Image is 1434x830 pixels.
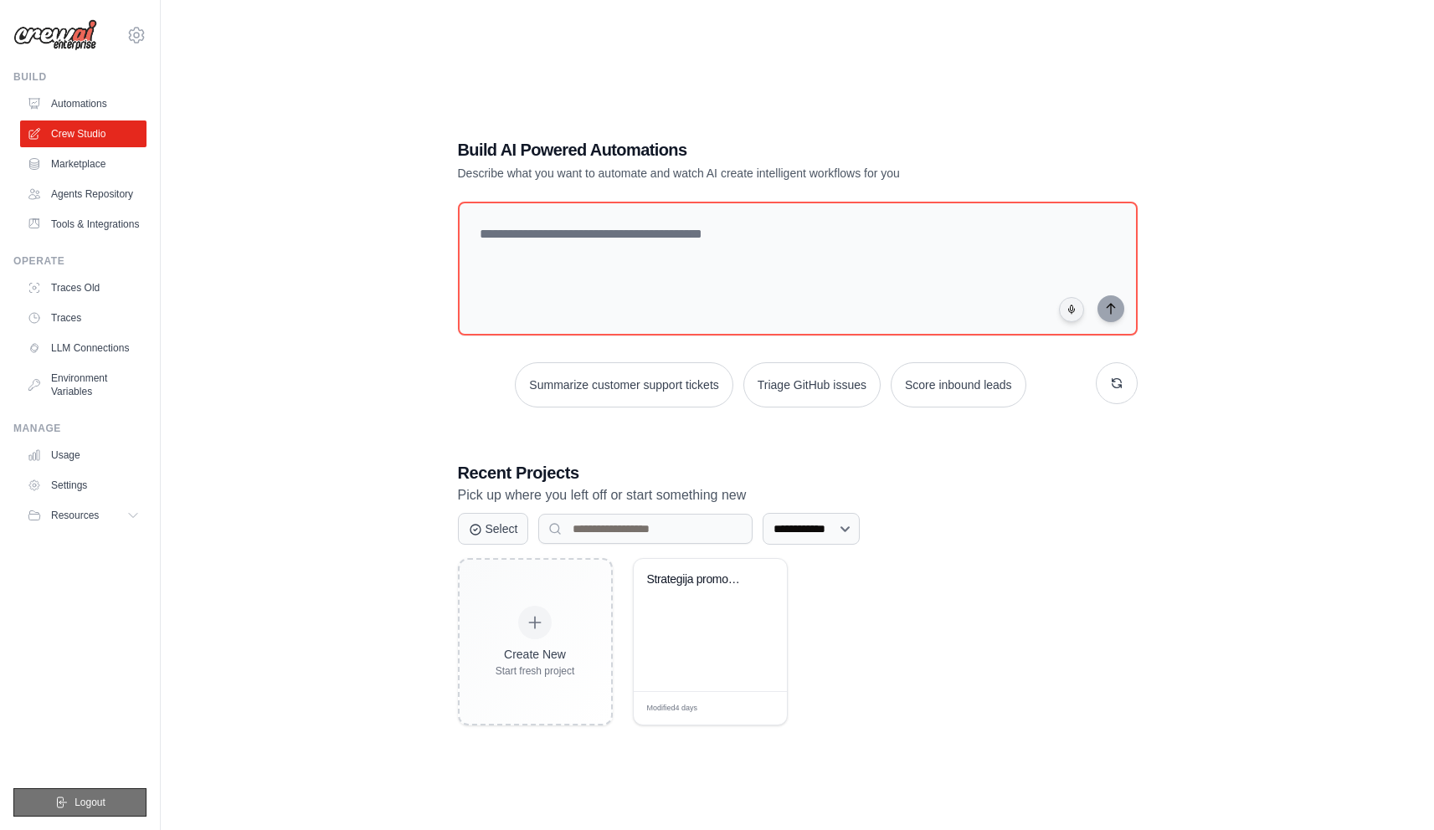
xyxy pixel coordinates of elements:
[458,513,529,545] button: Select
[13,788,146,817] button: Logout
[20,365,146,405] a: Environment Variables
[20,305,146,331] a: Traces
[20,335,146,361] a: LLM Connections
[647,572,748,587] div: Strategija promocije kakovostnih vin med mladimi
[20,211,146,238] a: Tools & Integrations
[515,362,732,407] button: Summarize customer support tickets
[20,181,146,207] a: Agents Repository
[1059,297,1084,322] button: Click to speak your automation idea
[458,138,1020,161] h1: Build AI Powered Automations
[13,254,146,268] div: Operate
[1350,750,1434,830] iframe: Chat Widget
[458,461,1138,484] h3: Recent Projects
[20,442,146,469] a: Usage
[496,664,575,678] div: Start fresh project
[20,502,146,529] button: Resources
[1096,362,1138,404] button: Get new suggestions
[458,165,1020,182] p: Describe what you want to automate and watch AI create intelligent workflows for you
[747,702,761,715] span: Edit
[20,151,146,177] a: Marketplace
[20,472,146,499] a: Settings
[13,19,97,51] img: Logo
[891,362,1026,407] button: Score inbound leads
[20,90,146,117] a: Automations
[647,703,698,715] span: Modified 4 days
[75,796,105,809] span: Logout
[458,484,1138,506] p: Pick up where you left off or start something new
[743,362,881,407] button: Triage GitHub issues
[13,422,146,435] div: Manage
[20,274,146,301] a: Traces Old
[496,646,575,663] div: Create New
[20,120,146,147] a: Crew Studio
[51,509,99,522] span: Resources
[13,70,146,84] div: Build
